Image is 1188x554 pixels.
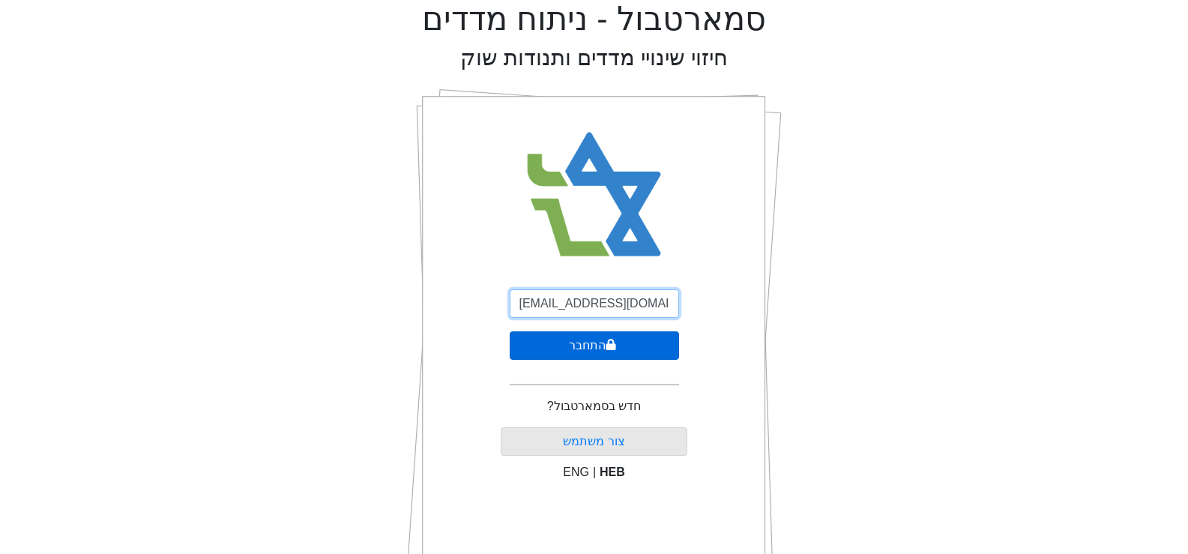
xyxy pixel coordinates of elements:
[563,466,589,478] span: ENG
[510,331,679,360] button: התחבר
[593,466,596,478] span: |
[510,289,679,318] input: אימייל
[513,112,675,277] img: Smart Bull
[600,466,625,478] span: HEB
[563,435,624,448] a: צור משתמש
[547,397,641,415] p: חדש בסמארטבול?
[501,427,687,456] button: צור משתמש
[460,45,728,71] h2: חיזוי שינויי מדדים ותנודות שוק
